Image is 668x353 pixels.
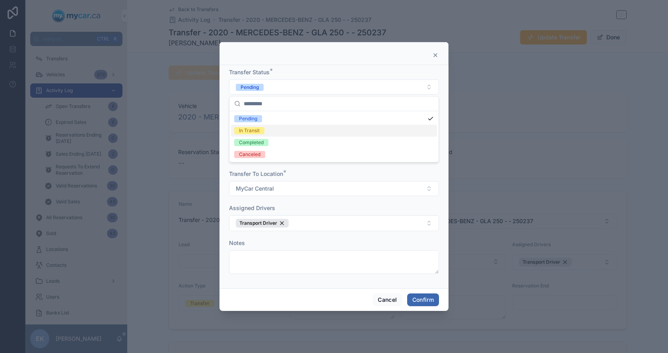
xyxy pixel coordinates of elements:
div: Pending [239,115,257,122]
span: Assigned Drivers [229,204,275,211]
span: Transport Driver [239,220,277,226]
div: Completed [239,139,264,146]
button: Select Button [229,181,439,196]
button: Cancel [373,293,402,306]
button: Select Button [229,215,439,231]
button: Select Button [229,79,439,95]
span: Transfer Status [229,69,270,75]
div: Suggestions [229,111,439,162]
button: Unselect 88 [236,219,289,228]
span: Transfer To Location [229,170,283,177]
div: In Transit [239,127,260,134]
div: Pending [241,84,259,91]
span: Notes [229,239,245,246]
span: MyCar Central [236,185,274,193]
div: Canceled [239,151,260,158]
button: Confirm [407,293,439,306]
